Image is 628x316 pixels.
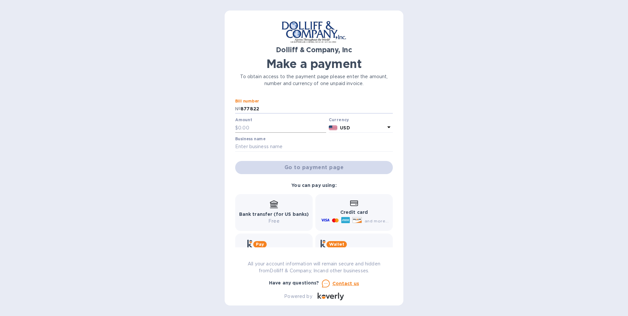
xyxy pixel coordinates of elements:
b: USD [340,125,350,130]
label: Amount [235,118,252,122]
p: Powered by [284,293,312,300]
b: Dolliff & Company, Inc [276,46,352,54]
b: Pay [256,242,264,247]
p: № [235,105,240,112]
p: Free [239,218,309,225]
b: You can pay using: [291,183,336,188]
span: and more... [365,218,389,223]
label: Bill number [235,99,259,103]
b: Wallet [329,242,344,247]
p: To obtain access to the payment page please enter the amount, number and currency of one unpaid i... [235,73,393,87]
b: Have any questions? [269,280,319,285]
img: USD [329,125,338,130]
u: Contact us [332,281,359,286]
h1: Make a payment [235,57,393,71]
input: Enter business name [235,142,393,152]
b: Currency [329,117,349,122]
b: Bank transfer (for US banks) [239,212,309,217]
b: Credit card [340,210,368,215]
p: All your account information will remain secure and hidden from Dolliff & Company, Inc and other ... [235,260,393,274]
p: $ [235,124,238,131]
label: Business name [235,137,265,141]
input: Enter bill number [240,104,393,114]
input: 0.00 [238,123,326,133]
